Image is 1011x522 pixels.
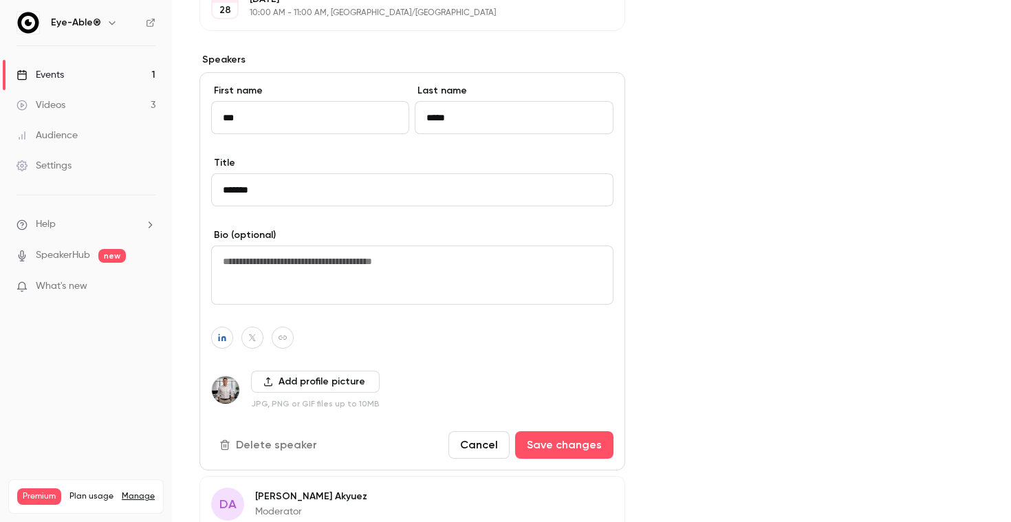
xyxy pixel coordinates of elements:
span: Plan usage [69,491,113,502]
li: help-dropdown-opener [17,217,155,232]
div: Audience [17,129,78,142]
button: Cancel [448,431,510,459]
a: SpeakerHub [36,248,90,263]
div: Settings [17,159,72,173]
label: Title [211,156,613,170]
p: Moderator [255,505,367,519]
div: Events [17,68,64,82]
p: 28 [219,3,231,17]
span: Premium [17,488,61,505]
label: First name [211,84,409,98]
iframe: Noticeable Trigger [139,281,155,293]
button: Save changes [515,431,613,459]
p: 10:00 AM - 11:00 AM, [GEOGRAPHIC_DATA]/[GEOGRAPHIC_DATA] [250,8,552,19]
span: Help [36,217,56,232]
label: Last name [415,84,613,98]
a: Manage [122,491,155,502]
label: Speakers [199,53,625,67]
div: Videos [17,98,65,112]
span: DA [219,495,237,514]
label: Bio (optional) [211,228,613,242]
button: Delete speaker [211,431,328,459]
p: JPG, PNG or GIF files up to 10MB [251,398,380,409]
span: new [98,249,126,263]
span: What's new [36,279,87,294]
p: [PERSON_NAME] Akyuez [255,490,367,503]
img: Eye-Able® [17,12,39,34]
button: Add profile picture [251,371,380,393]
img: Tom Regel [212,376,239,404]
h6: Eye-Able® [51,16,101,30]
